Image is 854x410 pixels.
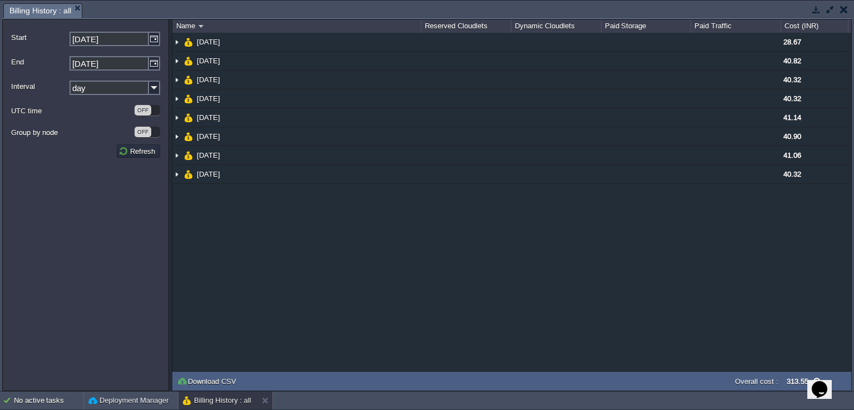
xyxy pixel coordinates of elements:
img: AMDAwAAAACH5BAEAAAAALAAAAAABAAEAAAICRAEAOw== [172,146,181,164]
img: AMDAwAAAACH5BAEAAAAALAAAAAABAAEAAAICRAEAOw== [172,127,181,146]
button: Refresh [118,146,158,156]
span: 40.32 [783,94,801,103]
button: Download CSV [177,376,240,386]
button: Deployment Manager [88,395,168,406]
label: UTC time [11,105,133,117]
div: Reserved Cloudlets [422,19,511,33]
span: 41.14 [783,113,801,122]
span: 28.67 [783,38,801,46]
img: AMDAwAAAACH5BAEAAAAALAAAAAABAAEAAAICRAEAOw== [184,108,193,127]
img: AMDAwAAAACH5BAEAAAAALAAAAAABAAEAAAICRAEAOw== [184,71,193,89]
div: Paid Traffic [692,19,781,33]
a: [DATE] [196,113,222,122]
label: Interval [11,81,68,92]
img: AMDAwAAAACH5BAEAAAAALAAAAAABAAEAAAICRAEAOw== [198,25,203,28]
a: [DATE] [196,132,222,141]
button: Billing History : all [183,395,251,406]
span: 40.82 [783,57,801,65]
img: AMDAwAAAACH5BAEAAAAALAAAAAABAAEAAAICRAEAOw== [184,89,193,108]
label: End [11,56,68,68]
img: AMDAwAAAACH5BAEAAAAALAAAAAABAAEAAAICRAEAOw== [172,52,181,70]
span: 41.06 [783,151,801,159]
img: AMDAwAAAACH5BAEAAAAALAAAAAABAAEAAAICRAEAOw== [172,33,181,51]
span: 40.32 [783,76,801,84]
a: [DATE] [196,56,222,66]
label: Start [11,32,68,43]
div: OFF [135,127,151,137]
img: AMDAwAAAACH5BAEAAAAALAAAAAABAAEAAAICRAEAOw== [184,165,193,183]
div: Paid Storage [602,19,691,33]
img: AMDAwAAAACH5BAEAAAAALAAAAAABAAEAAAICRAEAOw== [172,89,181,108]
img: AMDAwAAAACH5BAEAAAAALAAAAAABAAEAAAICRAEAOw== [184,146,193,164]
img: AMDAwAAAACH5BAEAAAAALAAAAAABAAEAAAICRAEAOw== [172,165,181,183]
div: Cost (INR) [782,19,848,33]
iframe: chat widget [807,366,843,399]
label: 313.55 [787,377,808,386]
span: 40.90 [783,132,801,141]
div: Dynamic Cloudlets [512,19,601,33]
span: 40.32 [783,170,801,178]
a: [DATE] [196,37,222,47]
a: [DATE] [196,75,222,84]
a: [DATE] [196,169,222,179]
span: Billing History : all [9,4,71,18]
div: Name [173,19,421,33]
label: Group by node [11,127,133,138]
img: AMDAwAAAACH5BAEAAAAALAAAAAABAAEAAAICRAEAOw== [184,52,193,70]
label: Overall cost : [735,377,778,386]
img: AMDAwAAAACH5BAEAAAAALAAAAAABAAEAAAICRAEAOw== [184,127,193,146]
img: AMDAwAAAACH5BAEAAAAALAAAAAABAAEAAAICRAEAOw== [172,71,181,89]
div: No active tasks [14,392,83,409]
a: [DATE] [196,94,222,103]
a: [DATE] [196,151,222,160]
img: AMDAwAAAACH5BAEAAAAALAAAAAABAAEAAAICRAEAOw== [184,33,193,51]
img: AMDAwAAAACH5BAEAAAAALAAAAAABAAEAAAICRAEAOw== [172,108,181,127]
div: OFF [135,105,151,116]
